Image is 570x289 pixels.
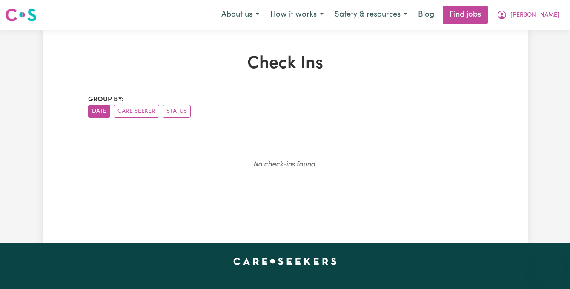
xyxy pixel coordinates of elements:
button: About us [216,6,265,24]
button: Safety & resources [329,6,413,24]
button: My Account [491,6,565,24]
img: Careseekers logo [5,7,37,23]
button: sort invoices by date [88,105,110,118]
span: [PERSON_NAME] [510,11,559,20]
span: Group by: [88,96,124,103]
button: sort invoices by care seeker [114,105,159,118]
a: Careseekers logo [5,5,37,25]
iframe: Button to launch messaging window [536,255,563,282]
em: No check-ins found. [253,161,317,168]
button: How it works [265,6,329,24]
button: sort invoices by paid status [163,105,191,118]
a: Find jobs [443,6,488,24]
a: Careseekers home page [233,258,337,265]
h1: Check Ins [88,54,482,74]
a: Blog [413,6,439,24]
